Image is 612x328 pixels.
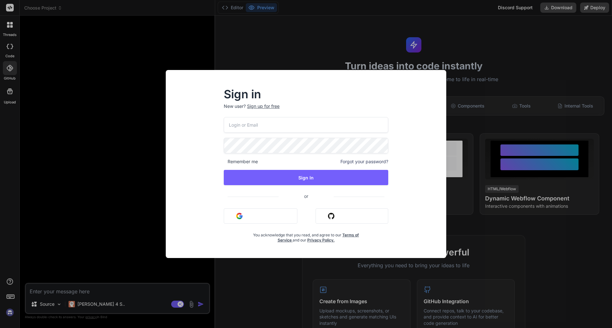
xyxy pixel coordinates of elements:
span: or [279,188,334,204]
button: Sign In [224,170,388,185]
button: Sign in with Github [316,208,388,224]
img: google [236,213,243,219]
img: github [328,213,334,219]
div: Sign up for free [247,103,280,109]
a: Terms of Service [278,233,359,242]
a: Privacy Policy. [307,238,335,242]
input: Login or Email [224,117,388,133]
span: Remember me [224,158,258,165]
h2: Sign in [224,89,388,99]
span: Forgot your password? [340,158,388,165]
button: Sign in with Google [224,208,297,224]
p: New user? [224,103,388,117]
div: You acknowledge that you read, and agree to our and our [251,229,361,243]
